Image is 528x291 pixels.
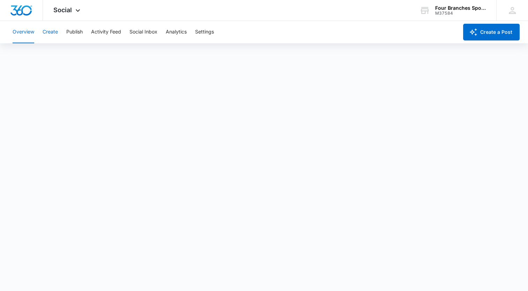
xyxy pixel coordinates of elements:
div: account name [435,5,486,11]
button: Activity Feed [91,21,121,43]
button: Overview [13,21,34,43]
button: Social Inbox [129,21,157,43]
button: Create a Post [463,24,520,40]
button: Create [43,21,58,43]
button: Settings [195,21,214,43]
button: Analytics [166,21,187,43]
button: Publish [66,21,83,43]
div: account id [435,11,486,16]
span: Social [53,6,72,14]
